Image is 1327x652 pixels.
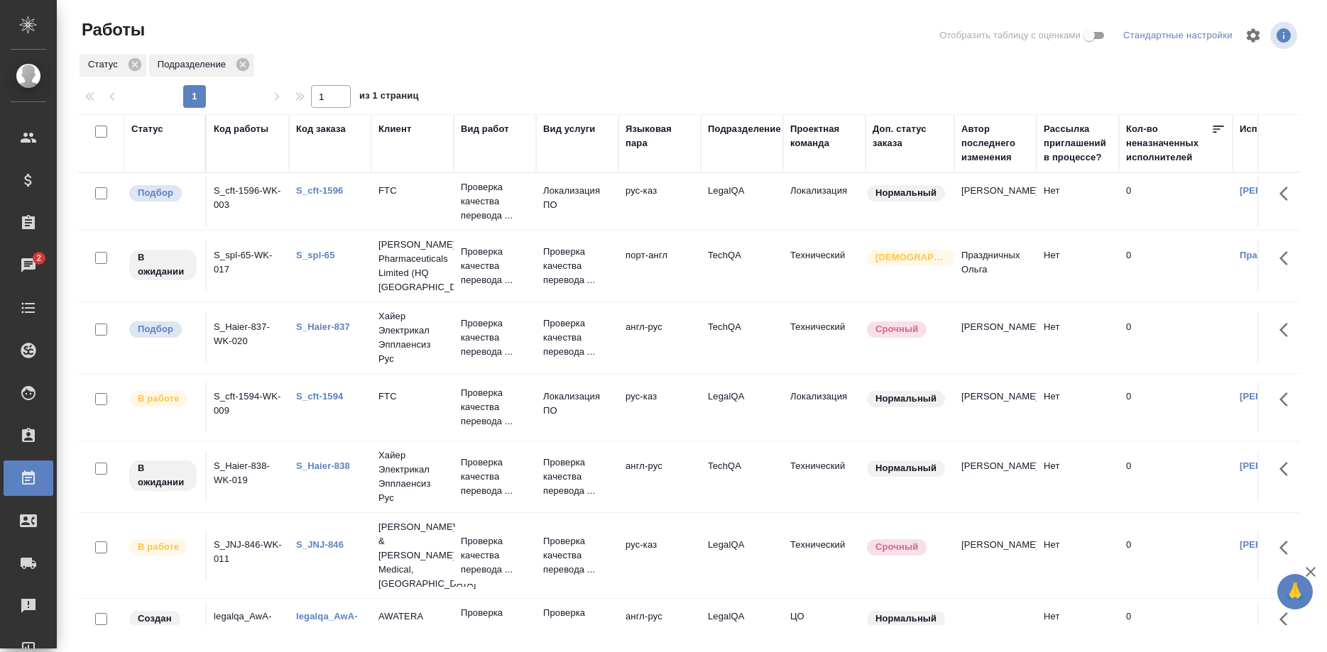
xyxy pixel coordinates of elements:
[378,122,411,136] div: Клиент
[875,461,936,475] p: Нормальный
[875,540,918,554] p: Срочный
[1271,177,1305,211] button: Здесь прячутся важные кнопки
[4,248,53,283] a: 2
[461,606,529,648] p: Проверка тестового задания ...
[296,250,335,260] a: S_spl-65
[783,382,865,432] td: Локализация
[378,389,447,404] p: FTC
[296,539,344,550] a: S_JNJ-846
[138,186,173,200] p: Подбор
[1119,531,1233,580] td: 0
[461,386,529,429] p: Проверка качества перевода ...
[1119,602,1233,652] td: 0
[783,531,865,580] td: Технический
[543,316,611,359] p: Проверка качества перевода ...
[543,606,611,648] p: Проверка тестового задания ...
[131,122,163,136] div: Статус
[1037,177,1119,226] td: Нет
[138,322,173,336] p: Подбор
[954,452,1037,502] td: [PERSON_NAME]
[1037,313,1119,363] td: Нет
[296,611,358,636] a: legalqa_AwA-1831
[954,177,1037,226] td: [PERSON_NAME]
[1037,241,1119,291] td: Нет
[783,452,865,502] td: Технический
[701,177,783,226] td: LegalQA
[1120,25,1236,47] div: split button
[1271,241,1305,275] button: Здесь прячутся важные кнопки
[1271,531,1305,565] button: Здесь прячутся важные кнопки
[618,452,701,502] td: англ-рус
[701,452,783,502] td: TechQA
[138,392,179,406] p: В работе
[1240,539,1318,550] a: [PERSON_NAME]
[296,122,346,136] div: Код заказа
[461,245,529,287] p: Проверка качества перевода ...
[1037,602,1119,652] td: Нет
[296,391,343,402] a: S_cft-1594
[1271,313,1305,347] button: Здесь прячутся важные кнопки
[128,320,198,339] div: Можно подбирать исполнителей
[138,540,179,554] p: В работе
[1271,382,1305,416] button: Здесь прячутся важные кнопки
[461,122,509,136] div: Вид работ
[873,122,947,150] div: Доп. статус заказа
[296,460,350,471] a: S_Haier-838
[128,609,198,629] div: Заказ еще не согласован с клиентом, искать исполнителей рано
[214,122,268,136] div: Код работы
[138,250,188,279] p: В ожидании
[1240,460,1318,471] a: [PERSON_NAME]
[1240,391,1318,402] a: [PERSON_NAME]
[1119,313,1233,363] td: 0
[461,534,529,577] p: Проверка качества перевода ...
[207,241,289,291] td: S_spl-65-WK-017
[378,238,447,294] p: [PERSON_NAME] Pharmaceuticals Limited (HQ [GEOGRAPHIC_DATA])
[128,184,198,203] div: Можно подбирать исполнителей
[80,54,146,77] div: Статус
[954,382,1037,432] td: [PERSON_NAME]
[618,313,701,363] td: англ-рус
[543,455,611,498] p: Проверка качества перевода ...
[207,382,289,432] td: S_cft-1594-WK-009
[207,177,289,226] td: S_cft-1596-WK-003
[543,122,596,136] div: Вид услуги
[701,602,783,652] td: LegalQA
[1271,452,1305,486] button: Здесь прячутся важные кнопки
[543,534,611,577] p: Проверка качества перевода ...
[378,448,447,505] p: Хайер Электрикал Эпплаенсиз Рус
[954,241,1037,291] td: Праздничных Ольга
[875,186,936,200] p: Нормальный
[618,382,701,432] td: рус-каз
[1240,122,1302,136] div: Исполнитель
[939,28,1081,43] span: Отобразить таблицу с оценками
[128,538,198,557] div: Исполнитель выполняет работу
[378,609,447,624] p: AWATERA
[875,250,946,265] p: [DEMOGRAPHIC_DATA]
[207,452,289,502] td: S_Haier-838-WK-019
[954,313,1037,363] td: [PERSON_NAME]
[296,185,343,196] a: S_cft-1596
[359,87,419,108] span: из 1 страниц
[783,241,865,291] td: Технический
[954,531,1037,580] td: [PERSON_NAME]
[783,313,865,363] td: Технический
[1240,185,1318,196] a: [PERSON_NAME]
[207,602,289,652] td: legalqa_AwA-1831-WK-028
[138,612,172,626] p: Создан
[1126,122,1211,165] div: Кол-во неназначенных исполнителей
[783,177,865,226] td: Локализация
[128,389,198,409] div: Исполнитель выполняет работу
[207,531,289,580] td: S_JNJ-846-WK-011
[783,602,865,652] td: ЦО
[1037,452,1119,502] td: Нет
[1037,531,1119,580] td: Нет
[790,122,858,150] div: Проектная команда
[618,602,701,652] td: англ-рус
[618,531,701,580] td: рус-каз
[543,245,611,287] p: Проверка качества перевода ...
[1119,452,1233,502] td: 0
[378,309,447,366] p: Хайер Электрикал Эпплаенсиз Рус
[875,322,918,336] p: Срочный
[543,389,611,418] p: Локализация ПО
[626,122,694,150] div: Языковая пара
